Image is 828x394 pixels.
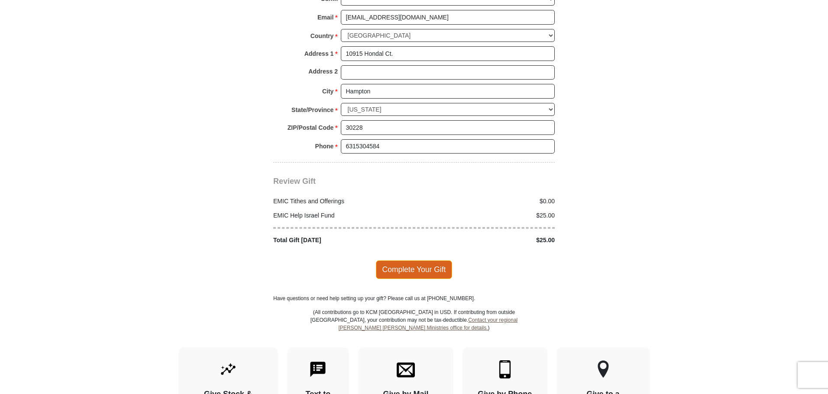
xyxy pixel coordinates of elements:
p: Have questions or need help setting up your gift? Please call us at [PHONE_NUMBER]. [273,295,555,302]
img: text-to-give.svg [309,360,327,378]
span: Complete Your Gift [376,260,453,279]
strong: Address 2 [308,65,338,77]
strong: Email [317,11,333,23]
strong: State/Province [291,104,333,116]
p: (All contributions go to KCM [GEOGRAPHIC_DATA] in USD. If contributing from outside [GEOGRAPHIC_D... [310,308,518,347]
a: Contact your regional [PERSON_NAME] [PERSON_NAME] Ministries office for details. [338,317,517,331]
div: Total Gift [DATE] [269,236,414,245]
span: Review Gift [273,177,316,186]
img: envelope.svg [397,360,415,378]
div: $25.00 [414,236,560,245]
strong: Phone [315,140,334,152]
img: mobile.svg [496,360,514,378]
div: $25.00 [414,211,560,220]
strong: Country [310,30,334,42]
div: EMIC Help Israel Fund [269,211,414,220]
img: other-region [597,360,609,378]
img: give-by-stock.svg [219,360,237,378]
strong: City [322,85,333,97]
div: EMIC Tithes and Offerings [269,197,414,206]
div: $0.00 [414,197,560,206]
strong: ZIP/Postal Code [288,122,334,134]
strong: Address 1 [304,48,334,60]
